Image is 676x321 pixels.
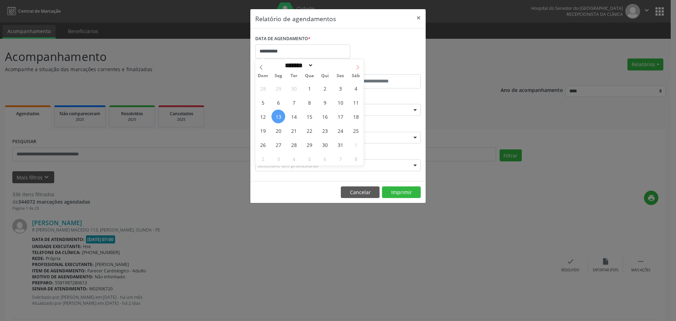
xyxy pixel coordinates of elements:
[256,110,270,123] span: Outubro 12, 2025
[302,110,316,123] span: Outubro 15, 2025
[287,95,301,109] span: Outubro 7, 2025
[333,95,347,109] span: Outubro 10, 2025
[302,81,316,95] span: Outubro 1, 2025
[348,74,364,78] span: Sáb
[318,110,332,123] span: Outubro 16, 2025
[256,152,270,166] span: Novembro 2, 2025
[287,124,301,137] span: Outubro 21, 2025
[302,74,317,78] span: Qua
[317,74,333,78] span: Qui
[256,138,270,152] span: Outubro 26, 2025
[282,62,313,69] select: Month
[256,124,270,137] span: Outubro 19, 2025
[255,74,271,78] span: Dom
[382,186,421,198] button: Imprimir
[349,95,363,109] span: Outubro 11, 2025
[412,9,426,26] button: Close
[302,124,316,137] span: Outubro 22, 2025
[271,110,285,123] span: Outubro 13, 2025
[340,63,421,74] label: ATÉ
[258,162,318,169] span: Selecione um profissional
[271,95,285,109] span: Outubro 6, 2025
[349,138,363,152] span: Novembro 1, 2025
[271,152,285,166] span: Novembro 3, 2025
[271,74,286,78] span: Seg
[287,110,301,123] span: Outubro 14, 2025
[333,110,347,123] span: Outubro 17, 2025
[255,14,336,23] h5: Relatório de agendamentos
[271,81,285,95] span: Setembro 29, 2025
[302,138,316,152] span: Outubro 29, 2025
[313,62,337,69] input: Year
[256,95,270,109] span: Outubro 5, 2025
[318,124,332,137] span: Outubro 23, 2025
[287,81,301,95] span: Setembro 30, 2025
[333,74,348,78] span: Sex
[302,95,316,109] span: Outubro 8, 2025
[333,138,347,152] span: Outubro 31, 2025
[333,81,347,95] span: Outubro 3, 2025
[256,81,270,95] span: Setembro 28, 2025
[271,138,285,152] span: Outubro 27, 2025
[349,110,363,123] span: Outubro 18, 2025
[318,152,332,166] span: Novembro 6, 2025
[318,138,332,152] span: Outubro 30, 2025
[349,81,363,95] span: Outubro 4, 2025
[318,81,332,95] span: Outubro 2, 2025
[333,152,347,166] span: Novembro 7, 2025
[341,186,380,198] button: Cancelar
[318,95,332,109] span: Outubro 9, 2025
[333,124,347,137] span: Outubro 24, 2025
[349,124,363,137] span: Outubro 25, 2025
[286,74,302,78] span: Ter
[302,152,316,166] span: Novembro 5, 2025
[255,33,311,44] label: DATA DE AGENDAMENTO
[349,152,363,166] span: Novembro 8, 2025
[287,138,301,152] span: Outubro 28, 2025
[287,152,301,166] span: Novembro 4, 2025
[271,124,285,137] span: Outubro 20, 2025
